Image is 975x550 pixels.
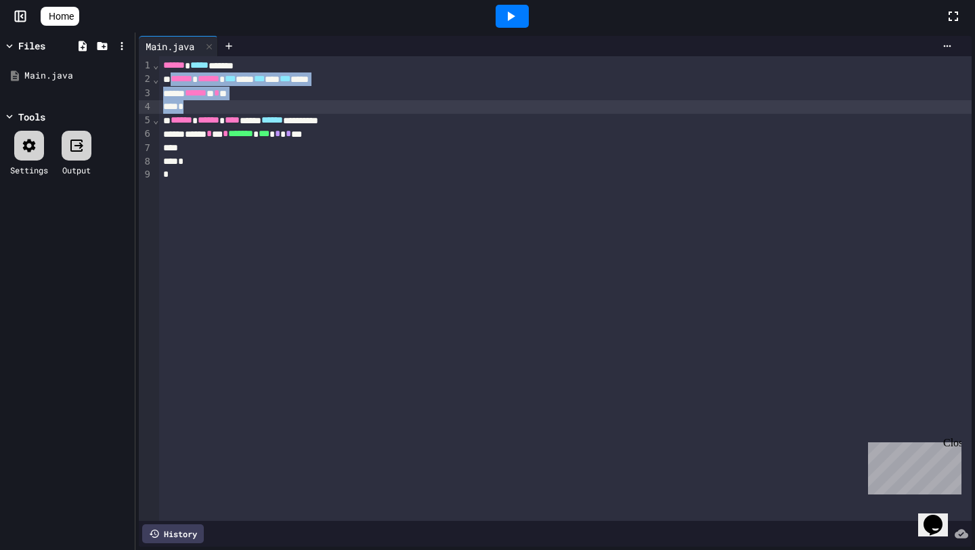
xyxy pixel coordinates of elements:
[18,110,45,124] div: Tools
[139,39,201,54] div: Main.java
[918,496,961,536] iframe: chat widget
[142,524,204,543] div: History
[139,36,218,56] div: Main.java
[152,74,159,85] span: Fold line
[863,437,961,494] iframe: chat widget
[5,5,93,86] div: Chat with us now!Close
[139,59,152,72] div: 1
[139,168,152,182] div: 9
[139,155,152,169] div: 8
[24,69,130,83] div: Main.java
[49,9,74,23] span: Home
[139,72,152,86] div: 2
[139,100,152,114] div: 4
[18,39,45,53] div: Files
[41,7,79,26] a: Home
[139,127,152,141] div: 6
[139,142,152,155] div: 7
[10,164,48,176] div: Settings
[62,164,91,176] div: Output
[139,87,152,100] div: 3
[139,114,152,127] div: 5
[152,114,159,125] span: Fold line
[152,60,159,70] span: Fold line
